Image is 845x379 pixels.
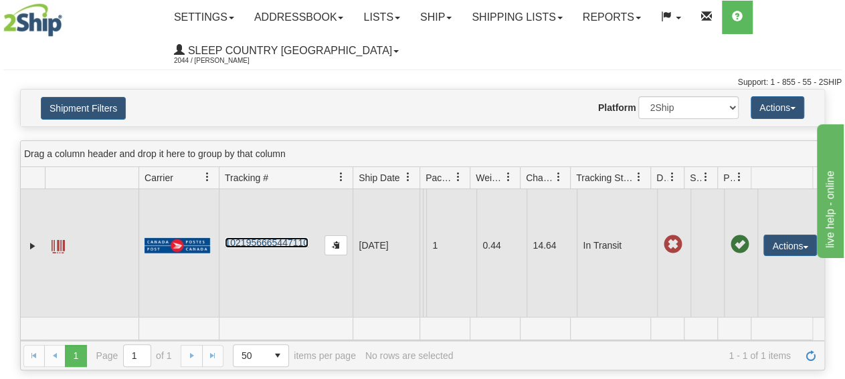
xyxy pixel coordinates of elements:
[96,344,172,367] span: Page of 1
[3,77,842,88] div: Support: 1 - 855 - 55 - 2SHIP
[52,234,65,255] a: Label
[423,174,426,317] td: [PERSON_NAME] [PERSON_NAME] CA BC VANCOUVER V6S 0J1
[145,171,173,184] span: Carrier
[26,239,39,253] a: Expand
[661,166,684,188] a: Delivery Status filter column settings
[800,345,822,366] a: Refresh
[547,166,570,188] a: Charge filter column settings
[526,171,554,184] span: Charge
[447,166,470,188] a: Packages filter column settings
[10,8,124,24] div: live help - online
[730,235,749,254] span: Pickup Successfully created
[233,344,289,367] span: Page sizes drop down
[397,166,419,188] a: Ship Date filter column settings
[164,1,244,34] a: Settings
[185,45,392,56] span: Sleep Country [GEOGRAPHIC_DATA]
[576,171,634,184] span: Tracking Status
[577,174,657,317] td: In Transit
[225,237,308,248] a: 1021956665447110
[751,96,804,119] button: Actions
[694,166,717,188] a: Shipment Issues filter column settings
[324,235,347,255] button: Copy to clipboard
[145,237,210,254] img: 20 - Canada Post
[573,1,651,34] a: Reports
[410,1,462,34] a: Ship
[124,345,151,366] input: Page 1
[225,171,268,184] span: Tracking #
[628,166,650,188] a: Tracking Status filter column settings
[353,174,419,317] td: [DATE]
[3,3,62,37] img: logo2044.jpg
[763,235,817,256] button: Actions
[330,166,353,188] a: Tracking # filter column settings
[723,171,735,184] span: Pickup Status
[41,97,126,120] button: Shipment Filters
[462,350,791,361] span: 1 - 1 of 1 items
[728,166,751,188] a: Pickup Status filter column settings
[527,174,577,317] td: 14.64
[174,54,274,68] span: 2044 / [PERSON_NAME]
[426,174,476,317] td: 1
[242,349,259,362] span: 50
[196,166,219,188] a: Carrier filter column settings
[814,121,844,257] iframe: chat widget
[365,350,454,361] div: No rows are selected
[21,141,824,167] div: grid grouping header
[476,174,527,317] td: 0.44
[476,171,504,184] span: Weight
[164,34,409,68] a: Sleep Country [GEOGRAPHIC_DATA] 2044 / [PERSON_NAME]
[244,1,354,34] a: Addressbook
[359,171,399,184] span: Ship Date
[233,344,356,367] span: items per page
[663,235,682,254] span: Late
[65,345,86,366] span: Page 1
[497,166,520,188] a: Weight filter column settings
[598,101,636,114] label: Platform
[419,174,423,317] td: Jeridan Textiles Shipping Department [GEOGRAPHIC_DATA] [GEOGRAPHIC_DATA] [GEOGRAPHIC_DATA] H2N 1Y6
[353,1,409,34] a: Lists
[426,171,454,184] span: Packages
[690,171,701,184] span: Shipment Issues
[656,171,668,184] span: Delivery Status
[462,1,572,34] a: Shipping lists
[267,345,288,366] span: select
